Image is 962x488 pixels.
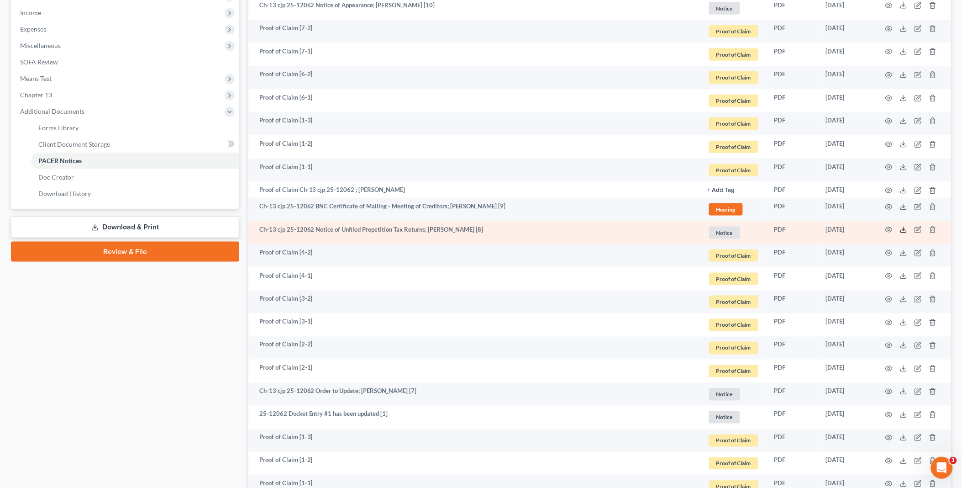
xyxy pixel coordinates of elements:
[709,25,758,37] span: Proof of Claim
[31,120,239,136] a: Forms Library
[819,112,874,136] td: [DATE]
[767,337,819,360] td: PDF
[819,159,874,182] td: [DATE]
[709,296,758,308] span: Proof of Claim
[709,141,758,153] span: Proof of Claim
[708,47,760,62] a: Proof of Claim
[31,153,239,169] a: PACER Notices
[767,135,819,159] td: PDF
[767,181,819,198] td: PDF
[20,91,52,99] span: Chapter 13
[38,190,91,197] span: Download History
[248,383,700,406] td: Ch-13 cjp 25-12062 Order to Update; [PERSON_NAME] [7]
[709,457,758,470] span: Proof of Claim
[709,249,758,262] span: Proof of Claim
[767,313,819,337] td: PDF
[709,273,758,285] span: Proof of Claim
[709,365,758,377] span: Proof of Claim
[819,452,874,475] td: [DATE]
[248,198,700,221] td: Ch-13 cjp 25-12062 BNC Certificate of Mailing - Meeting of Creditors; [PERSON_NAME] [9]
[708,433,760,448] a: Proof of Claim
[20,107,84,115] span: Additional Documents
[819,43,874,66] td: [DATE]
[708,202,760,217] a: Hearing
[248,291,700,314] td: Proof of Claim [3-2]
[708,410,760,425] a: Notice
[708,456,760,471] a: Proof of Claim
[248,313,700,337] td: Proof of Claim [3-1]
[767,20,819,43] td: PDF
[819,20,874,43] td: [DATE]
[709,342,758,354] span: Proof of Claim
[819,429,874,452] td: [DATE]
[31,186,239,202] a: Download History
[767,66,819,90] td: PDF
[819,291,874,314] td: [DATE]
[248,221,700,244] td: Ch-13 cjp 25-12062 Notice of Unfiled Prepetition Tax Returns; [PERSON_NAME] [8]
[767,159,819,182] td: PDF
[767,406,819,429] td: PDF
[709,95,758,107] span: Proof of Claim
[767,267,819,291] td: PDF
[709,71,758,84] span: Proof of Claim
[20,25,46,33] span: Expenses
[819,267,874,291] td: [DATE]
[708,93,760,108] a: Proof of Claim
[38,140,110,148] span: Client Document Storage
[708,70,760,85] a: Proof of Claim
[819,135,874,159] td: [DATE]
[819,198,874,221] td: [DATE]
[819,313,874,337] td: [DATE]
[248,181,700,198] td: Proof of Claim Ch-13 cjp 25-12062 ; [PERSON_NAME]
[248,244,700,268] td: Proof of Claim [4-2]
[38,157,82,164] span: PACER Notices
[709,227,740,239] span: Notice
[708,116,760,131] a: Proof of Claim
[708,1,760,16] a: Notice
[819,244,874,268] td: [DATE]
[31,169,239,186] a: Doc Creator
[767,452,819,475] td: PDF
[708,24,760,39] a: Proof of Claim
[709,2,740,15] span: Notice
[709,388,740,401] span: Notice
[248,337,700,360] td: Proof of Claim [2-2]
[248,429,700,452] td: Proof of Claim [1-3]
[248,112,700,136] td: Proof of Claim [1-3]
[709,435,758,447] span: Proof of Claim
[708,294,760,309] a: Proof of Claim
[11,217,239,238] a: Download & Print
[767,429,819,452] td: PDF
[708,187,735,193] button: + Add Tag
[708,340,760,355] a: Proof of Claim
[708,248,760,263] a: Proof of Claim
[709,117,758,130] span: Proof of Claim
[819,360,874,383] td: [DATE]
[708,225,760,240] a: Notice
[20,9,41,16] span: Income
[248,360,700,383] td: Proof of Claim [2-1]
[767,291,819,314] td: PDF
[767,198,819,221] td: PDF
[709,319,758,331] span: Proof of Claim
[248,89,700,112] td: Proof of Claim [6-1]
[13,54,239,70] a: SOFA Review
[819,221,874,244] td: [DATE]
[819,181,874,198] td: [DATE]
[708,139,760,154] a: Proof of Claim
[767,89,819,112] td: PDF
[819,89,874,112] td: [DATE]
[248,43,700,66] td: Proof of Claim [7-1]
[38,124,79,132] span: Forms Library
[708,186,760,194] a: + Add Tag
[248,452,700,475] td: Proof of Claim [1-2]
[709,48,758,61] span: Proof of Claim
[767,383,819,406] td: PDF
[248,267,700,291] td: Proof of Claim [4-1]
[950,457,957,464] span: 3
[819,66,874,90] td: [DATE]
[819,383,874,406] td: [DATE]
[38,173,74,181] span: Doc Creator
[708,271,760,286] a: Proof of Claim
[708,387,760,402] a: Notice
